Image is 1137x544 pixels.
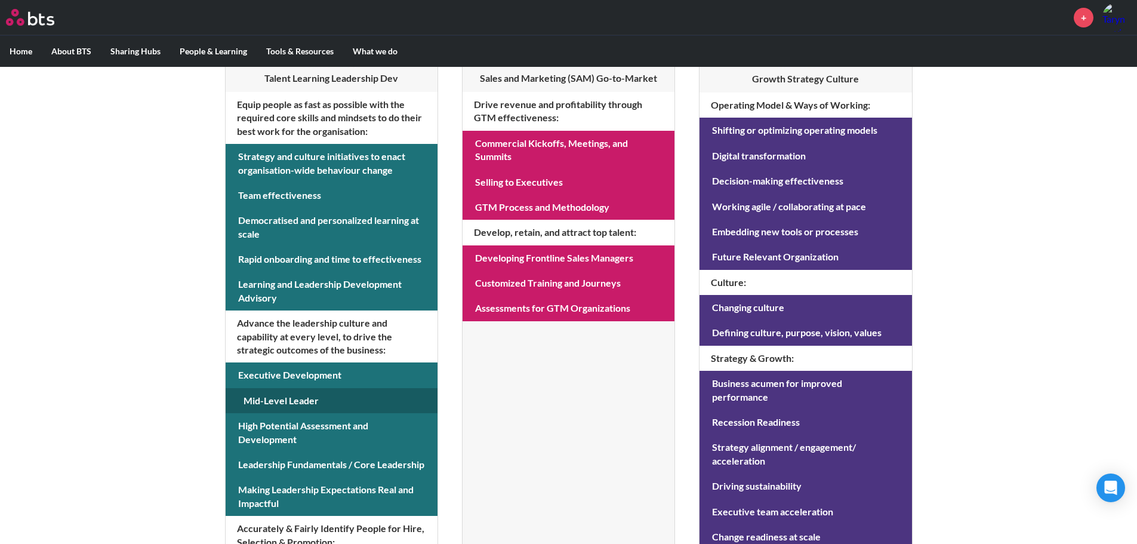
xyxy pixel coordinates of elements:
[700,93,911,118] h4: Operating Model & Ways of Working :
[170,36,257,67] label: People & Learning
[226,72,437,85] h3: Talent Learning Leadership Dev
[1096,474,1125,502] div: Open Intercom Messenger
[257,36,343,67] label: Tools & Resources
[1074,8,1093,27] a: +
[343,36,407,67] label: What we do
[1102,3,1131,32] img: Taryn Davino
[6,9,54,26] img: BTS Logo
[6,9,76,26] a: Go home
[42,36,101,67] label: About BTS
[463,220,674,245] h4: Develop, retain, and attract top talent :
[700,72,911,85] h3: Growth Strategy Culture
[226,311,437,362] h4: Advance the leadership culture and capability at every level, to drive the strategic outcomes of ...
[463,72,674,85] h3: Sales and Marketing (SAM) Go-to-Market
[1102,3,1131,32] a: Profile
[700,346,911,371] h4: Strategy & Growth :
[226,92,437,144] h4: Equip people as fast as possible with the required core skills and mindsets to do their best work...
[463,92,674,131] h4: Drive revenue and profitability through GTM effectiveness :
[101,36,170,67] label: Sharing Hubs
[700,270,911,295] h4: Culture :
